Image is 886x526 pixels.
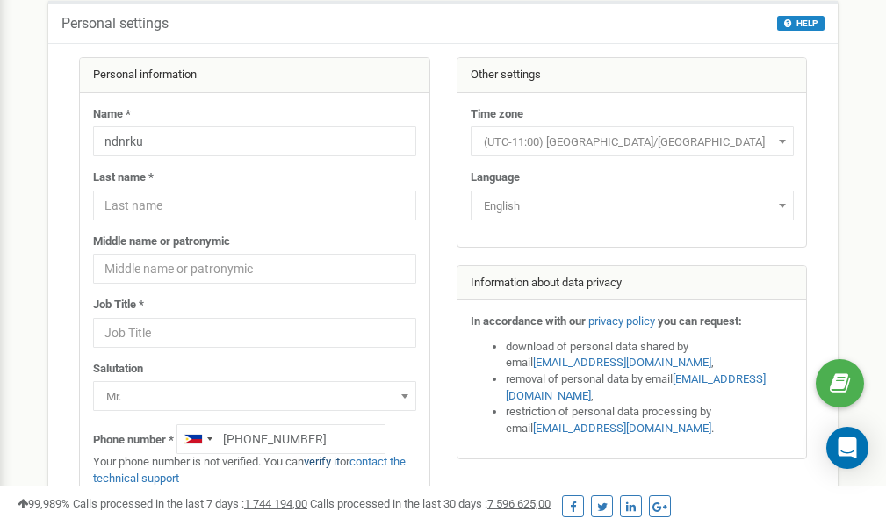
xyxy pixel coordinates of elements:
[93,297,144,313] label: Job Title *
[658,314,742,328] strong: you can request:
[93,106,131,123] label: Name *
[506,404,794,436] li: restriction of personal data processing by email .
[93,455,406,485] a: contact the technical support
[93,432,174,449] label: Phone number *
[506,371,794,404] li: removal of personal data by email ,
[61,16,169,32] h5: Personal settings
[73,497,307,510] span: Calls processed in the last 7 days :
[777,16,825,31] button: HELP
[304,455,340,468] a: verify it
[310,497,551,510] span: Calls processed in the last 30 days :
[506,339,794,371] li: download of personal data shared by email ,
[487,497,551,510] u: 7 596 625,00
[471,191,794,220] span: English
[457,266,807,301] div: Information about data privacy
[533,356,711,369] a: [EMAIL_ADDRESS][DOMAIN_NAME]
[457,58,807,93] div: Other settings
[477,130,788,155] span: (UTC-11:00) Pacific/Midway
[93,126,416,156] input: Name
[471,126,794,156] span: (UTC-11:00) Pacific/Midway
[93,169,154,186] label: Last name *
[93,318,416,348] input: Job Title
[826,427,868,469] div: Open Intercom Messenger
[93,191,416,220] input: Last name
[80,58,429,93] div: Personal information
[588,314,655,328] a: privacy policy
[18,497,70,510] span: 99,989%
[471,314,586,328] strong: In accordance with our
[93,254,416,284] input: Middle name or patronymic
[506,372,766,402] a: [EMAIL_ADDRESS][DOMAIN_NAME]
[93,381,416,411] span: Mr.
[177,425,218,453] div: Telephone country code
[471,169,520,186] label: Language
[477,194,788,219] span: English
[99,385,410,409] span: Mr.
[471,106,523,123] label: Time zone
[93,454,416,486] p: Your phone number is not verified. You can or
[176,424,385,454] input: +1-800-555-55-55
[93,361,143,378] label: Salutation
[533,422,711,435] a: [EMAIL_ADDRESS][DOMAIN_NAME]
[244,497,307,510] u: 1 744 194,00
[93,234,230,250] label: Middle name or patronymic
